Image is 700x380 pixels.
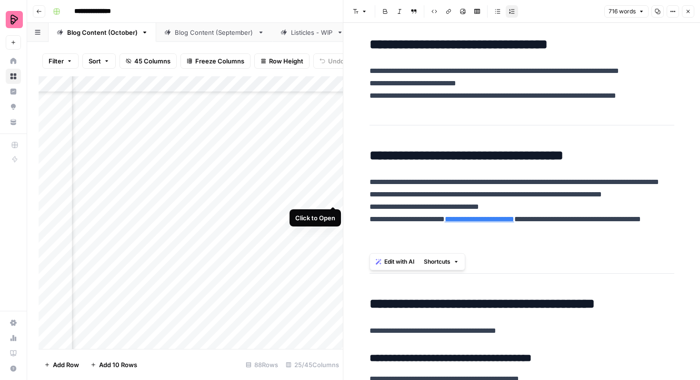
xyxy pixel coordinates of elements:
button: Shortcuts [420,256,463,268]
button: 45 Columns [120,53,177,69]
button: Add 10 Rows [85,357,143,372]
a: Your Data [6,114,21,130]
a: Browse [6,69,21,84]
span: Row Height [269,56,303,66]
span: Add Row [53,360,79,370]
span: Freeze Columns [195,56,244,66]
img: Preply Logo [6,11,23,28]
a: Home [6,53,21,69]
button: Freeze Columns [180,53,250,69]
div: Blog Content (October) [67,28,138,37]
button: Help + Support [6,361,21,376]
button: Sort [82,53,116,69]
button: Filter [42,53,79,69]
button: Workspace: Preply [6,8,21,31]
div: Blog Content (September) [175,28,254,37]
a: Insights [6,84,21,99]
span: Shortcuts [424,257,450,266]
a: Blog Content (September) [156,23,272,42]
span: Add 10 Rows [99,360,137,370]
a: Learning Hub [6,346,21,361]
span: Undo [328,56,344,66]
div: Listicles - WIP [291,28,333,37]
div: Click to Open [295,213,335,223]
button: Undo [313,53,350,69]
span: Sort [89,56,101,66]
a: Settings [6,315,21,330]
span: 45 Columns [134,56,170,66]
a: Listicles - WIP [272,23,351,42]
button: 716 words [604,5,649,18]
div: 25/45 Columns [282,357,343,372]
a: Usage [6,330,21,346]
button: Add Row [39,357,85,372]
button: Row Height [254,53,310,69]
a: Blog Content (October) [49,23,156,42]
button: Edit with AI [372,256,418,268]
span: 716 words [609,7,636,16]
span: Filter [49,56,64,66]
div: 88 Rows [242,357,282,372]
a: Opportunities [6,99,21,114]
span: Edit with AI [384,257,414,266]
